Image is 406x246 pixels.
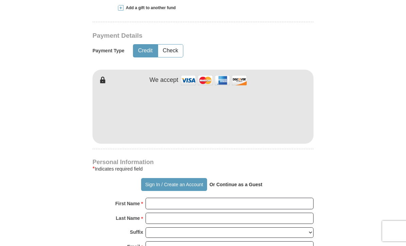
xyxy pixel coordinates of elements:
[209,182,263,187] strong: Or Continue as a Guest
[92,48,124,54] h5: Payment Type
[123,5,176,11] span: Add a gift to another fund
[92,165,314,173] div: Indicates required field
[150,76,179,84] h4: We accept
[158,45,183,57] button: Check
[92,159,314,165] h4: Personal Information
[130,227,143,237] strong: Suffix
[92,32,266,40] h3: Payment Details
[115,199,140,208] strong: First Name
[180,73,248,88] img: credit cards accepted
[116,213,140,223] strong: Last Name
[141,178,207,191] button: Sign In / Create an Account
[133,45,157,57] button: Credit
